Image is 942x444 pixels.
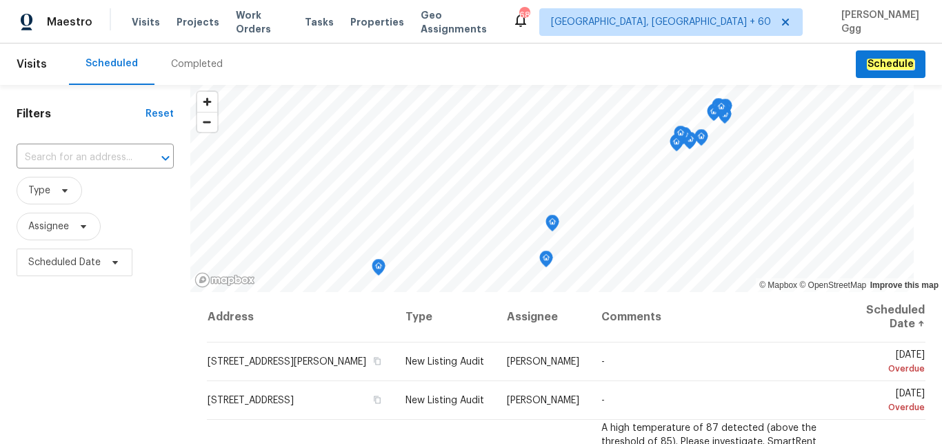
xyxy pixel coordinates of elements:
h1: Filters [17,107,146,121]
span: Assignee [28,220,69,233]
span: - [601,396,605,405]
div: Map marker [719,99,732,120]
span: [GEOGRAPHIC_DATA], [GEOGRAPHIC_DATA] + 60 [551,15,771,29]
a: Improve this map [870,280,939,290]
div: Map marker [707,104,721,126]
button: Zoom in [197,92,217,112]
span: [PERSON_NAME] Ggg [836,8,921,36]
div: Map marker [674,126,688,147]
th: Comments [590,292,832,342]
input: Search for an address... [17,147,135,168]
span: Scheduled Date [28,255,101,269]
button: Copy Address [371,355,383,367]
span: [DATE] [843,389,925,414]
div: Completed [171,57,223,71]
span: [STREET_ADDRESS] [208,396,294,405]
span: Properties [350,15,404,29]
span: Work Orders [236,8,288,36]
div: Reset [146,107,174,121]
a: Mapbox homepage [194,272,255,288]
div: Map marker [539,251,553,272]
th: Address [207,292,394,342]
em: Schedule [867,59,914,70]
div: Map marker [670,134,684,155]
span: [PERSON_NAME] [507,357,579,367]
button: Copy Address [371,394,383,406]
span: [STREET_ADDRESS][PERSON_NAME] [208,357,366,367]
span: Projects [177,15,219,29]
div: Map marker [708,104,721,125]
span: Maestro [47,15,92,29]
div: Map marker [712,98,725,119]
div: Map marker [694,129,708,151]
span: Tasks [305,17,334,27]
div: Map marker [718,107,732,128]
div: Overdue [843,362,925,376]
span: [PERSON_NAME] [507,396,579,405]
div: Map marker [714,99,728,121]
span: - [601,357,605,367]
div: 685 [519,8,529,22]
button: Schedule [856,50,925,79]
th: Scheduled Date ↑ [832,292,925,342]
span: New Listing Audit [405,396,484,405]
span: Type [28,184,50,197]
div: Map marker [545,215,559,236]
button: Zoom out [197,112,217,132]
div: Map marker [678,127,692,148]
th: Assignee [496,292,590,342]
span: New Listing Audit [405,357,484,367]
a: OpenStreetMap [799,280,866,290]
a: Mapbox [759,280,797,290]
canvas: Map [190,85,914,292]
span: Geo Assignments [421,8,496,36]
div: Scheduled [86,57,138,70]
span: Visits [17,49,47,79]
th: Type [394,292,495,342]
button: Open [156,148,175,168]
span: [DATE] [843,350,925,376]
div: Map marker [716,100,730,122]
div: Map marker [670,135,683,156]
div: Map marker [372,259,385,280]
div: Overdue [843,400,925,414]
span: Visits [132,15,160,29]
